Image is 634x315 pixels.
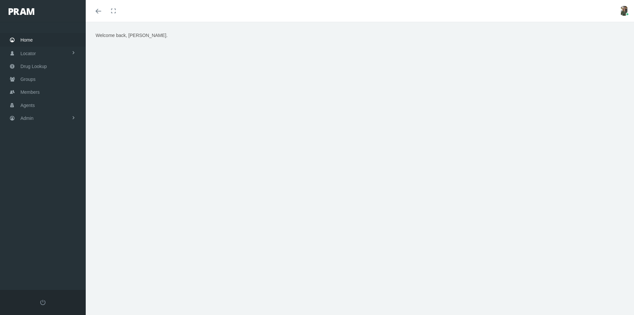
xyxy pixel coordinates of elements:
[20,34,33,46] span: Home
[20,112,34,124] span: Admin
[96,33,167,38] span: Welcome back, [PERSON_NAME].
[20,99,35,112] span: Agents
[20,73,36,86] span: Groups
[619,6,629,16] img: S_Profile_Picture_15372.jpg
[9,8,34,15] img: PRAM_20_x_78.png
[20,47,36,60] span: Locator
[20,86,40,98] span: Members
[20,60,47,73] span: Drug Lookup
